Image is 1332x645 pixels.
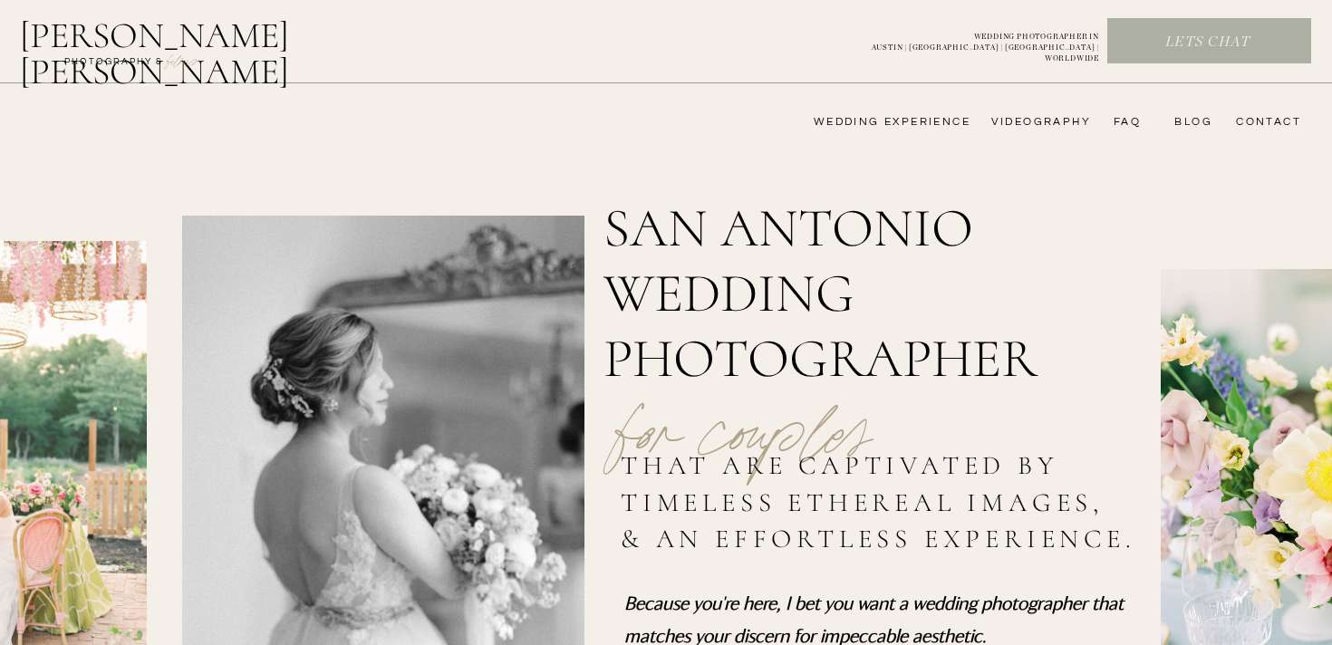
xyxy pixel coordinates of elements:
a: wedding experience [788,115,970,130]
a: videography [986,115,1091,130]
a: FILMs [149,49,216,71]
p: for couples [572,343,915,459]
h1: San Antonio wedding Photographer [603,196,1271,380]
h2: that are captivated by timeless ethereal images, & an effortless experience. [621,448,1144,563]
a: FAQ [1105,115,1141,130]
a: Lets chat [1108,33,1308,53]
a: photography & [54,55,173,77]
a: WEDDING PHOTOGRAPHER INAUSTIN | [GEOGRAPHIC_DATA] | [GEOGRAPHIC_DATA] | WORLDWIDE [842,32,1099,52]
p: WEDDING PHOTOGRAPHER IN AUSTIN | [GEOGRAPHIC_DATA] | [GEOGRAPHIC_DATA] | WORLDWIDE [842,32,1099,52]
a: [PERSON_NAME] [PERSON_NAME] [20,17,383,61]
a: CONTACT [1231,115,1301,130]
a: bLog [1168,115,1212,130]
